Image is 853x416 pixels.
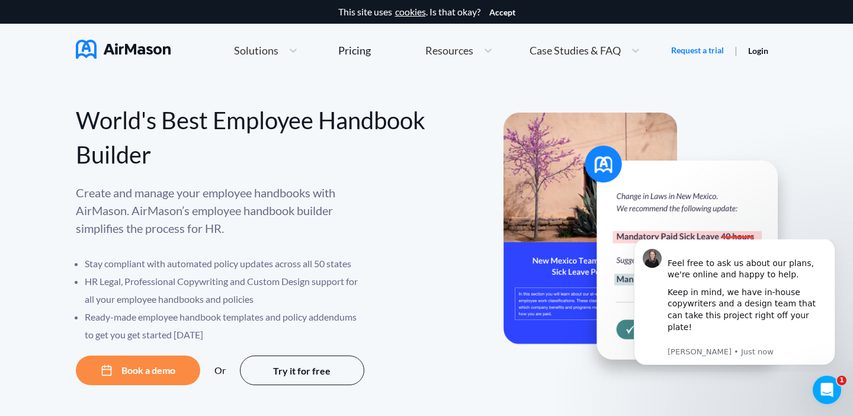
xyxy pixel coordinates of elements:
[52,47,210,105] div: Keep in mind, we have in-house copywriters and a design team that can take this project right off...
[85,273,366,308] li: HR Legal, Professional Copywriting and Custom Design support for all your employee handbooks and ...
[489,8,515,17] button: Accept cookies
[27,9,46,28] img: Profile image for Holly
[52,7,210,41] div: Feel free to ask us about our plans, we're online and happy to help.
[76,184,366,237] p: Create and manage your employee handbooks with AirMason. AirMason’s employee handbook builder sim...
[76,103,427,172] div: World's Best Employee Handbook Builder
[52,107,210,118] p: Message from Holly, sent Just now
[85,255,366,273] li: Stay compliant with automated policy updates across all 50 states
[616,239,853,372] iframe: Intercom notifications message
[504,113,794,385] img: hero-banner
[748,46,768,56] a: Login
[52,7,210,105] div: Message content
[837,376,846,385] span: 1
[425,45,473,56] span: Resources
[530,45,621,56] span: Case Studies & FAQ
[76,356,200,385] button: Book a demo
[813,376,841,404] iframe: Intercom live chat
[214,365,226,376] div: Or
[85,308,366,344] li: Ready-made employee handbook templates and policy addendums to get you get started [DATE]
[338,45,371,56] div: Pricing
[395,7,426,17] a: cookies
[234,45,278,56] span: Solutions
[671,44,724,56] a: Request a trial
[735,44,737,56] span: |
[240,356,364,385] button: Try it for free
[76,40,171,59] img: AirMason Logo
[338,40,371,61] a: Pricing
